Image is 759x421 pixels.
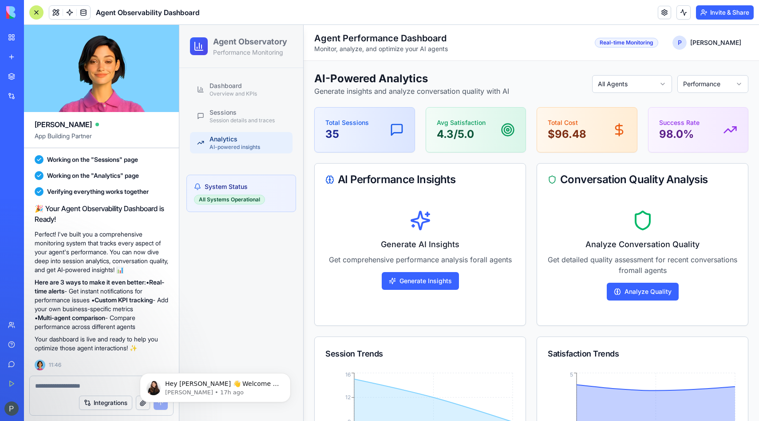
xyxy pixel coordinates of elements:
[368,149,558,160] div: Conversation Quality Analysis
[30,119,106,126] div: AI-powered insights
[126,354,304,417] iframe: Intercom notifications message
[368,213,558,226] h3: Analyze Conversation Quality
[47,171,139,180] span: Working on the "Analytics" page
[49,361,61,369] span: 11:46
[35,278,168,331] p: • - Get instant notifications for performance issues • - Add your own business-specific metrics •...
[35,132,168,148] span: App Building Partner
[6,6,61,19] img: logo
[35,360,45,370] img: Ella_00000_wcx2te.png
[30,92,106,99] div: Session details and traces
[47,187,149,196] span: Verifying everything works together
[146,93,190,102] p: Total Sessions
[4,401,19,416] img: ACg8ocIu9pv-5p4DRiR1ff6AmU5EIwkIrsM7tz3NZZiYBssOxlO2kA=s96-c
[415,13,479,23] div: Real-time Monitoring
[30,65,106,72] div: Overview and KPIs
[35,230,168,274] p: Perfect! I've built you a comprehensive monitoring system that tracks every aspect of your agent'...
[38,314,105,321] strong: Multi-agent comparison
[202,247,280,265] button: Generate Insights
[135,47,330,61] h1: AI-Powered Analytics
[15,170,86,180] div: All Systems Operational
[34,11,108,23] h2: Agent Observatory
[11,80,113,102] a: SessionsSession details and traces
[146,323,336,335] div: Session Trends
[368,323,558,335] div: Satisfaction Trends
[480,93,520,102] p: Success Rate
[135,7,269,20] h1: Agent Performance Dashboard
[511,13,562,22] span: [PERSON_NAME]
[79,396,132,410] button: Integrations
[257,102,306,116] p: 4.3 /5.0
[96,7,200,18] span: Agent Observability Dashboard
[146,229,336,240] p: Get comprehensive performance analysis for all agents
[35,203,168,225] h2: 🎉 Your Agent Observability Dashboard is Ready!
[493,11,507,25] span: P
[47,155,138,164] span: Working on the "Sessions" page
[95,296,153,304] strong: Custom KPI tracking
[135,20,269,28] p: Monitor, analyze, and optimize your AI agents
[391,346,394,353] tspan: 5
[486,9,569,27] button: P[PERSON_NAME]
[696,5,754,20] button: Invite & Share
[35,335,168,353] p: Your dashboard is live and ready to help you optimize those agent interactions! ✨
[11,107,113,128] a: AnalyticsAI-powered insights
[368,229,558,251] p: Get detailed quality assessment for recent conversations from all agents
[480,102,520,116] p: 98.0 %
[146,149,336,160] div: AI Performance Insights
[166,369,171,376] tspan: 12
[427,258,499,276] button: Analyze Quality
[35,278,146,286] strong: Here are 3 ways to make it even better:
[30,56,106,65] div: Dashboard
[368,93,407,102] p: Total Cost
[168,393,171,400] tspan: 8
[34,23,108,32] p: Performance Monitoring
[135,61,330,72] p: Generate insights and analyze conversation quality with AI
[11,54,113,75] a: DashboardOverview and KPIs
[35,119,92,130] span: [PERSON_NAME]
[368,102,407,116] p: $96.48
[166,346,171,353] tspan: 16
[30,110,106,119] div: Analytics
[30,83,106,92] div: Sessions
[146,102,190,116] p: 35
[25,157,68,166] span: System Status
[146,213,336,226] h3: Generate AI Insights
[257,93,306,102] p: Avg Satisfaction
